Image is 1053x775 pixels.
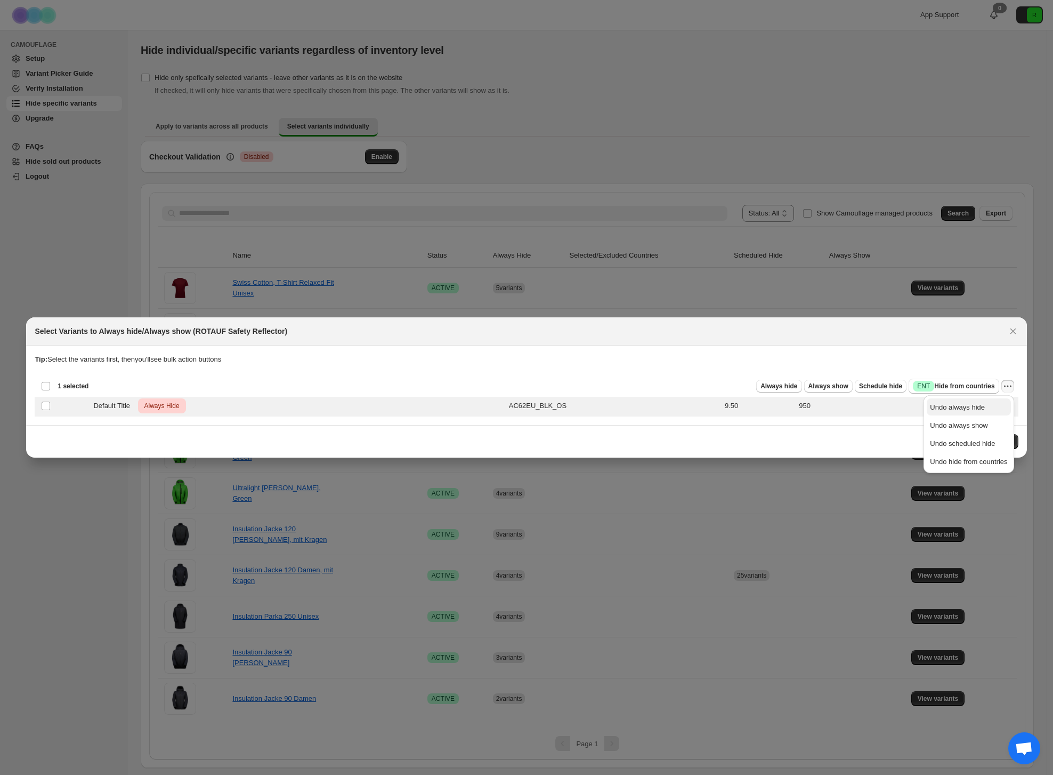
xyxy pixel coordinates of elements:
button: Undo always hide [927,398,1010,416]
span: Undo hide from countries [930,458,1007,466]
button: More actions [1001,380,1014,393]
span: Schedule hide [859,382,902,390]
span: ENT [917,382,930,390]
button: Always hide [756,380,801,393]
button: Undo hide from countries [927,453,1010,470]
span: Undo scheduled hide [930,440,995,448]
span: Always hide [760,382,797,390]
p: Select the variants first, then you'll see bulk action buttons [35,354,1018,365]
strong: Tip: [35,355,47,363]
span: Hide from countries [913,381,994,392]
h2: Select Variants to Always hide/Always show (ROTAUF Safety Reflector) [35,326,287,337]
div: Chat öffnen [1008,732,1040,764]
td: AC62EU_BLK_OS [506,395,722,417]
span: Default Title [93,401,136,411]
td: 950 [796,395,1018,417]
button: Close [1006,324,1020,339]
span: Always Hide [142,400,182,412]
button: Undo always show [927,417,1010,434]
span: 1 selected [58,382,88,390]
span: Undo always hide [930,403,985,411]
button: SuccessENTHide from countries [909,379,999,394]
td: 9.50 [722,395,796,417]
button: Undo scheduled hide [927,435,1010,452]
span: Always show [808,382,848,390]
span: Undo always show [930,421,987,429]
button: Always show [804,380,853,393]
button: Schedule hide [855,380,906,393]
